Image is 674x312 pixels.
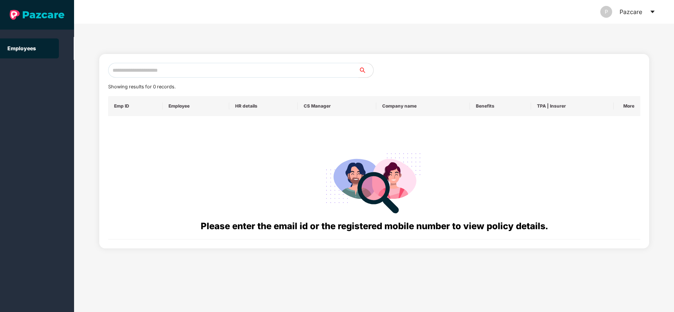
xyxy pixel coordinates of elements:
[358,67,373,73] span: search
[470,96,531,116] th: Benefits
[229,96,298,116] th: HR details
[7,45,36,51] a: Employees
[605,6,608,18] span: P
[321,144,427,219] img: svg+xml;base64,PHN2ZyB4bWxucz0iaHR0cDovL3d3dy53My5vcmcvMjAwMC9zdmciIHdpZHRoPSIyODgiIGhlaWdodD0iMj...
[163,96,229,116] th: Employee
[108,84,176,89] span: Showing results for 0 records.
[298,96,376,116] th: CS Manager
[376,96,470,116] th: Company name
[614,96,640,116] th: More
[650,9,655,15] span: caret-down
[108,96,163,116] th: Emp ID
[531,96,613,116] th: TPA | Insurer
[358,63,374,78] button: search
[201,221,548,231] span: Please enter the email id or the registered mobile number to view policy details.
